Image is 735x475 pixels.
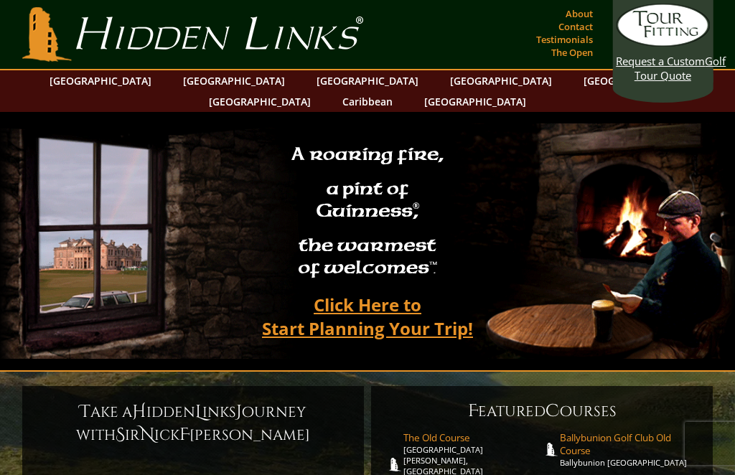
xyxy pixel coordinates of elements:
span: F [468,400,478,423]
a: The Open [548,42,596,62]
a: [GEOGRAPHIC_DATA] [443,70,559,91]
span: F [179,423,189,446]
a: Caribbean [335,91,400,112]
span: C [546,400,560,423]
a: Request a CustomGolf Tour Quote [616,4,709,83]
a: Click Here toStart Planning Your Trip! [248,288,487,345]
span: T [80,400,90,423]
span: The Old Course [403,431,542,444]
a: [GEOGRAPHIC_DATA] [42,70,159,91]
a: [GEOGRAPHIC_DATA] [417,91,533,112]
span: N [140,423,154,446]
a: Testimonials [533,29,596,50]
a: [GEOGRAPHIC_DATA] [202,91,318,112]
span: H [132,400,146,423]
span: L [195,400,202,423]
a: Ballybunion Golf Club Old CourseBallybunion [GEOGRAPHIC_DATA] [560,431,698,468]
h6: ake a idden inks ourney with ir ick [PERSON_NAME] [37,400,350,446]
a: Contact [555,17,596,37]
a: [GEOGRAPHIC_DATA] [576,70,693,91]
h2: A roaring fire, a pint of Guinness , the warmest of welcomes™. [282,137,453,288]
span: J [236,400,242,423]
span: S [116,423,125,446]
a: [GEOGRAPHIC_DATA] [309,70,426,91]
h6: eatured ourses [385,400,698,423]
a: [GEOGRAPHIC_DATA] [176,70,292,91]
span: Ballybunion Golf Club Old Course [560,431,698,457]
a: About [562,4,596,24]
span: Request a Custom [616,54,705,68]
